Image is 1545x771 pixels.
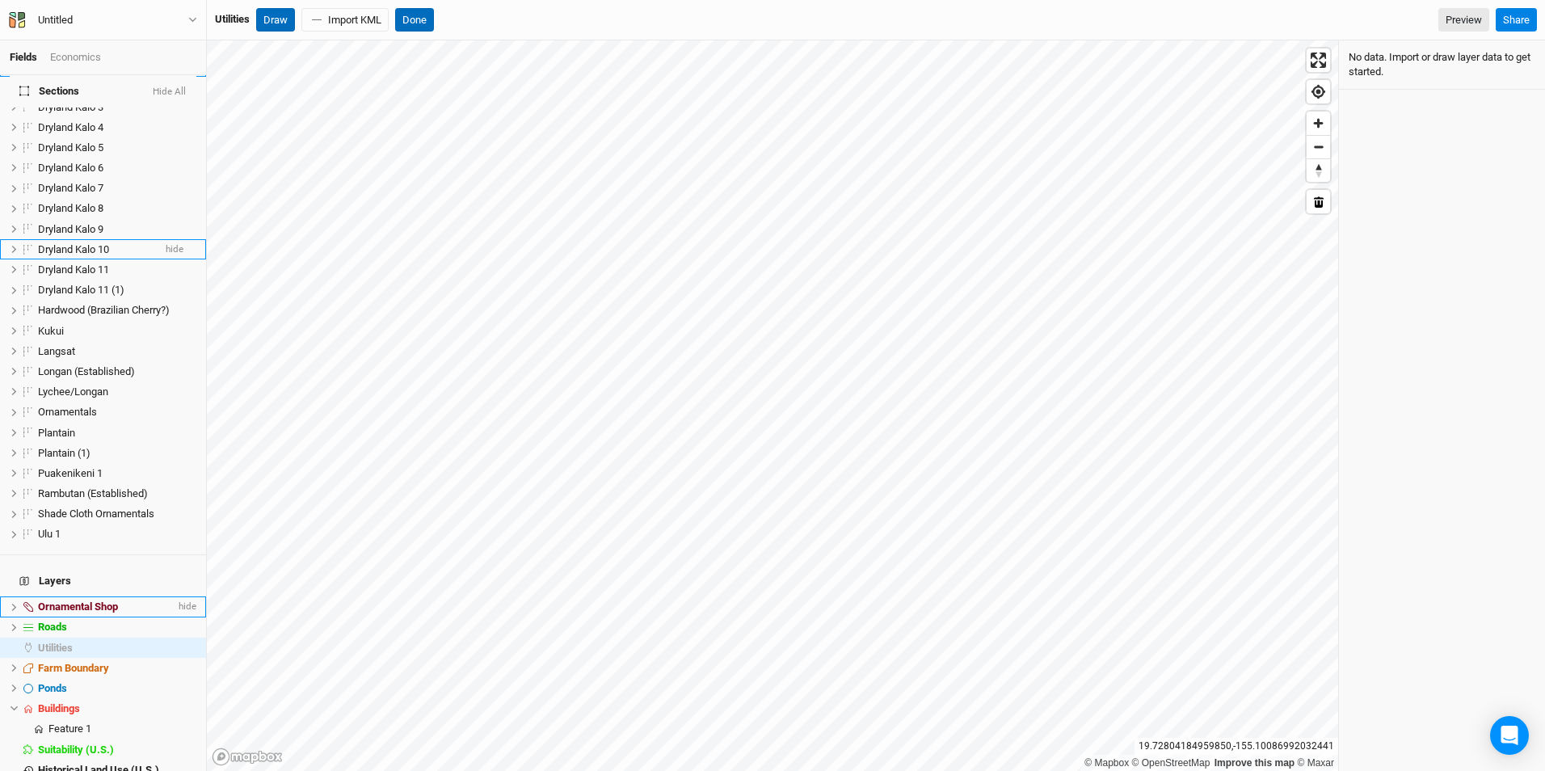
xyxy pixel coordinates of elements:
span: Dryland Kalo 4 [38,121,103,133]
div: Buildings [38,702,196,715]
div: No data. Import or draw layer data to get started. [1339,40,1545,90]
div: Rambutan (Established) [38,487,196,500]
span: Dryland Kalo 8 [38,202,103,214]
button: Import KML [301,8,389,32]
div: Feature 1 [48,723,196,735]
span: Dryland Kalo 7 [38,182,103,194]
canvas: Map [207,40,1338,771]
span: Ponds [38,682,67,694]
div: Untitled [38,12,73,28]
button: Delete [1307,190,1330,213]
span: hide [166,239,183,259]
div: Dryland Kalo 10 [38,243,153,256]
span: Kukui [38,325,64,337]
span: Roads [38,621,67,633]
span: Rambutan (Established) [38,487,148,499]
button: Hide All [152,86,187,98]
div: Dryland Kalo 6 [38,162,196,175]
button: Done [395,8,434,32]
div: Dryland Kalo 7 [38,182,196,195]
span: Plantain [38,427,75,439]
span: Sections [19,85,79,98]
div: Ornamentals [38,406,196,419]
span: Dryland Kalo 3 [38,101,103,113]
div: Ulu 1 [38,528,196,541]
span: hide [175,597,196,617]
div: Dryland Kalo 8 [38,202,196,215]
div: Farm Boundary [38,662,196,675]
span: Buildings [38,702,80,714]
div: Lychee/Longan [38,385,196,398]
span: Dryland Kalo 5 [38,141,103,154]
a: Fields [10,51,37,63]
button: Draw [256,8,295,32]
a: Improve this map [1215,757,1295,769]
div: Longan (Established) [38,365,196,378]
span: Shade Cloth Ornamentals [38,508,154,520]
span: Langsat [38,345,75,357]
div: Utilities [38,642,196,655]
div: Dryland Kalo 11 [38,263,196,276]
span: Dryland Kalo 11 (1) [38,284,124,296]
span: Hardwood (Brazilian Cherry?) [38,304,170,316]
span: Suitability (U.S.) [38,744,114,756]
span: Longan (Established) [38,365,135,377]
div: Puakenikeni 1 [38,467,196,480]
span: Dryland Kalo 10 [38,243,109,255]
span: Feature 1 [48,723,91,735]
a: OpenStreetMap [1132,757,1210,769]
span: Utilities [38,642,73,654]
h4: Layers [10,565,196,597]
div: 19.72804184959850 , -155.10086992032441 [1135,738,1338,755]
span: Farm Boundary [38,662,109,674]
span: Dryland Kalo 6 [38,162,103,174]
div: Economics [50,50,101,65]
div: Dryland Kalo 5 [38,141,196,154]
div: Plantain [38,427,196,440]
div: Ornamental Shop [38,600,175,613]
button: Reset bearing to north [1307,158,1330,182]
span: Ornamental Shop [38,600,118,613]
div: Hardwood (Brazilian Cherry?) [38,304,196,317]
button: Find my location [1307,80,1330,103]
span: Plantain (1) [38,447,91,459]
div: Plantain (1) [38,447,196,460]
div: Utilities [215,12,250,27]
button: Untitled [8,11,198,29]
span: Ulu 1 [38,528,61,540]
button: Share [1496,8,1537,32]
span: Lychee/Longan [38,385,108,398]
div: Ponds [38,682,196,695]
div: Dryland Kalo 9 [38,223,196,236]
div: Langsat [38,345,196,358]
span: Dryland Kalo 9 [38,223,103,235]
button: Enter fullscreen [1307,48,1330,72]
a: Preview [1438,8,1489,32]
a: Mapbox logo [212,748,283,766]
div: Roads [38,621,196,634]
button: Zoom out [1307,135,1330,158]
div: Kukui [38,325,196,338]
div: Suitability (U.S.) [38,744,196,756]
div: Dryland Kalo 11 (1) [38,284,196,297]
span: Reset bearing to north [1307,159,1330,182]
button: Zoom in [1307,112,1330,135]
span: Zoom out [1307,136,1330,158]
a: Mapbox [1084,757,1129,769]
div: Shade Cloth Ornamentals [38,508,196,520]
a: Maxar [1297,757,1334,769]
span: Ornamentals [38,406,97,418]
span: Dryland Kalo 11 [38,263,109,276]
span: Puakenikeni 1 [38,467,103,479]
div: Open Intercom Messenger [1490,716,1529,755]
div: Dryland Kalo 4 [38,121,196,134]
